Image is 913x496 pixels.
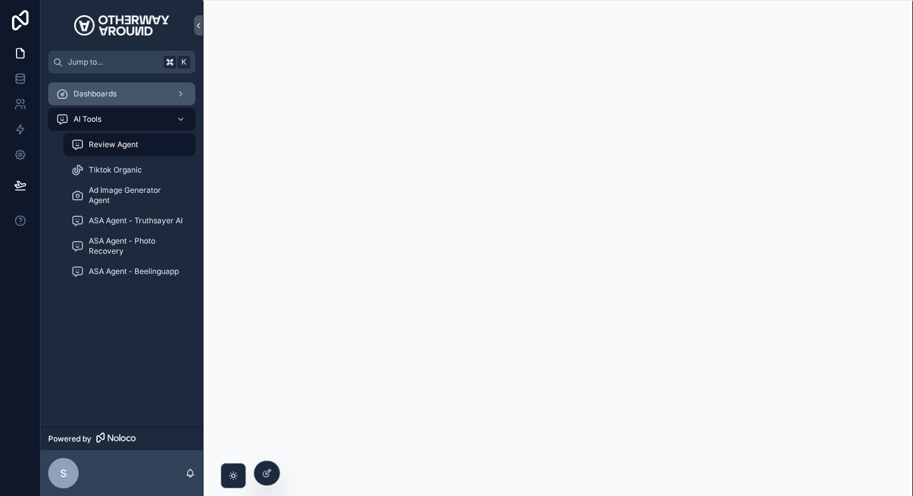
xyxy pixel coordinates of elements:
[63,159,195,181] a: Tiktok Organic
[89,185,183,206] span: Ad Image Generator Agent
[48,434,91,444] span: Powered by
[63,260,195,283] a: ASA Agent - Beelinguapp
[89,216,183,226] span: ASA Agent - Truthsayer AI
[68,57,159,67] span: Jump to...
[74,114,101,124] span: AI Tools
[179,57,189,67] span: K
[63,235,195,258] a: ASA Agent - Photo Recovery
[60,466,67,481] span: s
[74,89,117,99] span: Dashboards
[63,184,195,207] a: Ad Image Generator Agent
[89,165,142,175] span: Tiktok Organic
[41,74,203,299] div: scrollable content
[89,266,179,277] span: ASA Agent - Beelinguapp
[48,51,195,74] button: Jump to...K
[48,108,195,131] a: AI Tools
[63,209,195,232] a: ASA Agent - Truthsayer AI
[89,236,183,256] span: ASA Agent - Photo Recovery
[41,427,203,450] a: Powered by
[89,140,138,150] span: Review Agent
[63,133,195,156] a: Review Agent
[48,82,195,105] a: Dashboards
[74,15,169,36] img: App logo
